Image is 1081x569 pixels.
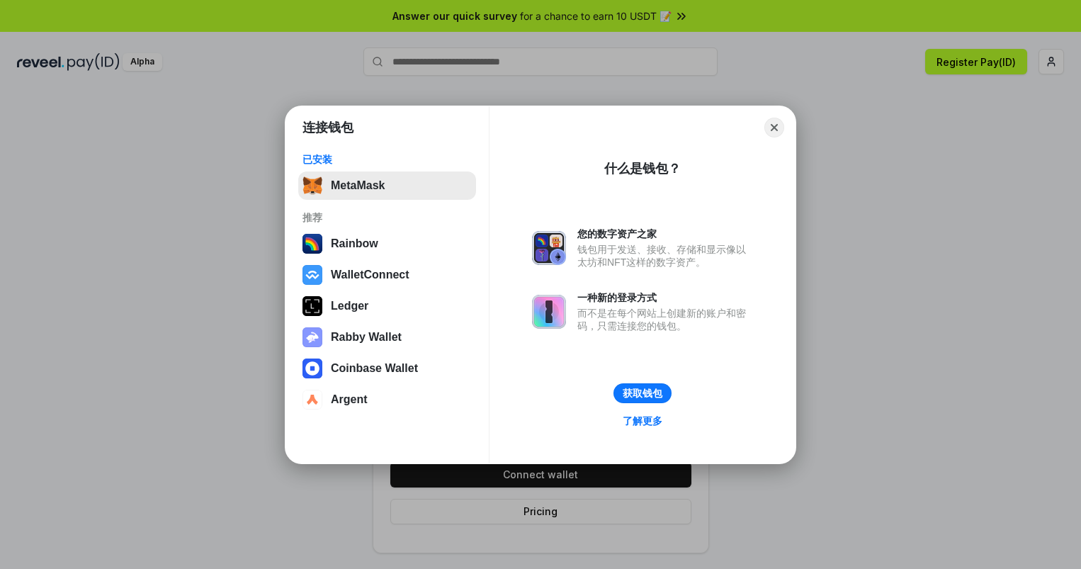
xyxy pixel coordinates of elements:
button: MetaMask [298,171,476,200]
div: WalletConnect [331,269,409,281]
button: 获取钱包 [613,383,672,403]
div: 已安装 [302,153,472,166]
div: 钱包用于发送、接收、存储和显示像以太坊和NFT这样的数字资产。 [577,243,753,269]
img: svg+xml,%3Csvg%20xmlns%3D%22http%3A%2F%2Fwww.w3.org%2F2000%2Fsvg%22%20fill%3D%22none%22%20viewBox... [302,327,322,347]
img: svg+xml,%3Csvg%20width%3D%22120%22%20height%3D%22120%22%20viewBox%3D%220%200%20120%20120%22%20fil... [302,234,322,254]
button: Coinbase Wallet [298,354,476,383]
button: Argent [298,385,476,414]
img: svg+xml,%3Csvg%20xmlns%3D%22http%3A%2F%2Fwww.w3.org%2F2000%2Fsvg%22%20fill%3D%22none%22%20viewBox... [532,295,566,329]
div: 什么是钱包？ [604,160,681,177]
div: Rainbow [331,237,378,250]
h1: 连接钱包 [302,119,353,136]
a: 了解更多 [614,412,671,430]
div: Rabby Wallet [331,331,402,344]
button: Close [764,118,784,137]
div: Ledger [331,300,368,312]
button: Ledger [298,292,476,320]
img: svg+xml,%3Csvg%20fill%3D%22none%22%20height%3D%2233%22%20viewBox%3D%220%200%2035%2033%22%20width%... [302,176,322,196]
div: 一种新的登录方式 [577,291,753,304]
div: 了解更多 [623,415,662,427]
button: Rainbow [298,230,476,258]
div: Argent [331,393,368,406]
img: svg+xml,%3Csvg%20width%3D%2228%22%20height%3D%2228%22%20viewBox%3D%220%200%2028%2028%22%20fill%3D... [302,265,322,285]
img: svg+xml,%3Csvg%20width%3D%2228%22%20height%3D%2228%22%20viewBox%3D%220%200%2028%2028%22%20fill%3D... [302,359,322,378]
div: 而不是在每个网站上创建新的账户和密码，只需连接您的钱包。 [577,307,753,332]
img: svg+xml,%3Csvg%20xmlns%3D%22http%3A%2F%2Fwww.w3.org%2F2000%2Fsvg%22%20width%3D%2228%22%20height%3... [302,296,322,316]
img: svg+xml,%3Csvg%20width%3D%2228%22%20height%3D%2228%22%20viewBox%3D%220%200%2028%2028%22%20fill%3D... [302,390,322,410]
div: Coinbase Wallet [331,362,418,375]
div: 获取钱包 [623,387,662,400]
div: 您的数字资产之家 [577,227,753,240]
button: Rabby Wallet [298,323,476,351]
div: 推荐 [302,211,472,224]
div: MetaMask [331,179,385,192]
img: svg+xml,%3Csvg%20xmlns%3D%22http%3A%2F%2Fwww.w3.org%2F2000%2Fsvg%22%20fill%3D%22none%22%20viewBox... [532,231,566,265]
button: WalletConnect [298,261,476,289]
